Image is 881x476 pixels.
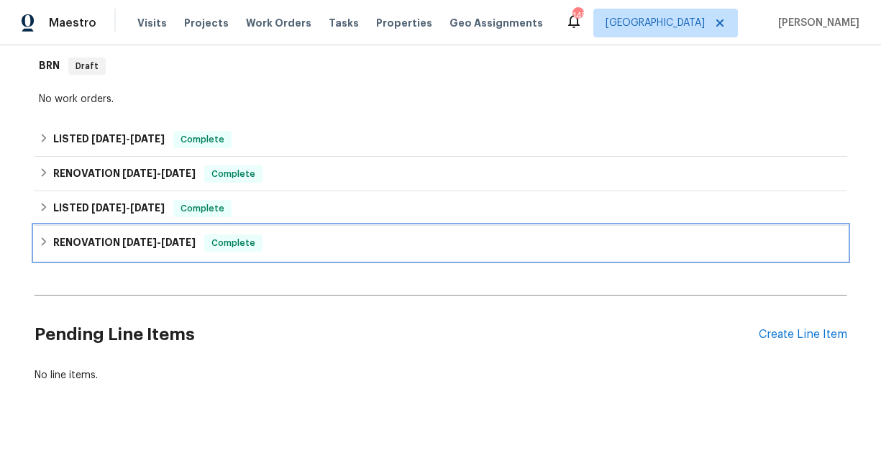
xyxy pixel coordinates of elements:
div: RENOVATION [DATE]-[DATE]Complete [35,157,847,191]
span: Complete [175,201,230,216]
span: Complete [175,132,230,147]
div: BRN Draft [35,43,847,89]
div: RENOVATION [DATE]-[DATE]Complete [35,226,847,260]
span: [DATE] [122,237,157,247]
div: LISTED [DATE]-[DATE]Complete [35,122,847,157]
span: [GEOGRAPHIC_DATA] [606,16,705,30]
span: Complete [206,236,261,250]
span: Visits [137,16,167,30]
h6: BRN [39,58,60,75]
span: Properties [376,16,432,30]
span: [DATE] [130,203,165,213]
span: Maestro [49,16,96,30]
span: [PERSON_NAME] [772,16,859,30]
h6: LISTED [53,200,165,217]
span: - [122,168,196,178]
div: Create Line Item [759,328,847,342]
div: No line items. [35,368,847,383]
span: - [91,203,165,213]
span: [DATE] [161,237,196,247]
span: [DATE] [122,168,157,178]
h6: RENOVATION [53,165,196,183]
span: [DATE] [91,203,126,213]
h6: LISTED [53,131,165,148]
span: [DATE] [91,134,126,144]
span: [DATE] [161,168,196,178]
div: LISTED [DATE]-[DATE]Complete [35,191,847,226]
span: [DATE] [130,134,165,144]
div: 145 [572,9,583,23]
span: Tasks [329,18,359,28]
span: - [122,237,196,247]
h6: RENOVATION [53,234,196,252]
span: Projects [184,16,229,30]
span: Complete [206,167,261,181]
span: Geo Assignments [449,16,543,30]
h2: Pending Line Items [35,301,759,368]
span: Work Orders [246,16,311,30]
div: No work orders. [39,92,843,106]
span: Draft [70,59,104,73]
span: - [91,134,165,144]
